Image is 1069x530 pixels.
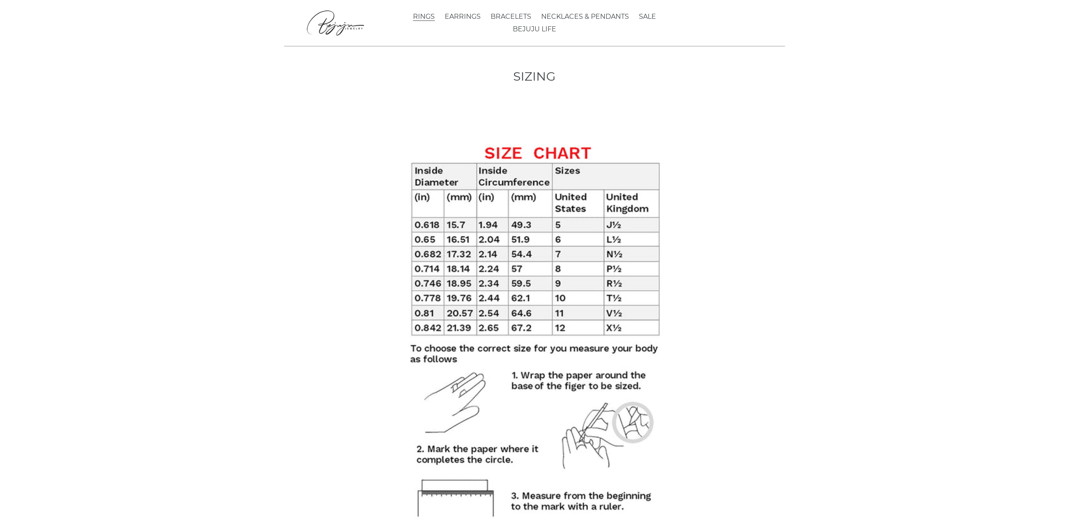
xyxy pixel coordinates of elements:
[346,69,723,84] h1: SIZING
[537,10,633,23] button: NECKLACES & PENDANTS
[413,13,435,21] span: RINGS
[307,10,372,36] img: Bejuju
[745,14,768,32] input: Search
[509,23,560,36] button: BEJUJU LIFE
[409,10,439,23] button: RINGS
[639,13,656,21] span: SALE
[513,25,556,33] span: BEJUJU LIFE
[635,10,660,23] a: SALE
[486,10,535,23] button: BRACELETS
[445,13,481,21] span: EARRINGS
[441,10,485,23] button: EARRINGS
[491,13,531,21] span: BRACELETS
[541,13,629,21] span: NECKLACES & PENDANTS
